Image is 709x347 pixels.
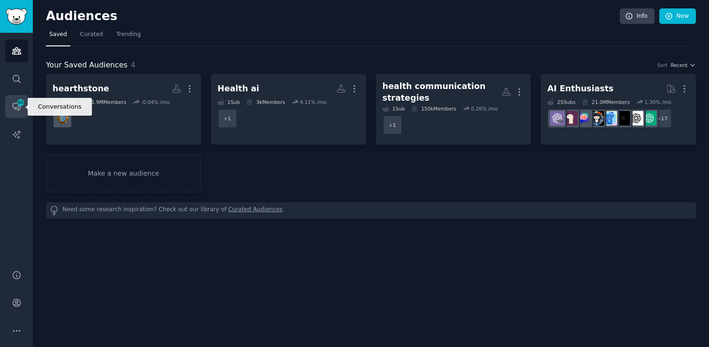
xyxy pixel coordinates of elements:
div: + 1 [218,109,237,128]
div: hearthstone [53,83,109,95]
div: 3k Members [246,99,285,105]
a: 60 [5,95,28,118]
a: Health ai1Sub3kMembers4.11% /mo+1 [211,74,366,145]
div: 4.11 % /mo [300,99,326,105]
a: hearthstone1Sub1.9MMembers-0.04% /mohearthstone [46,74,201,145]
div: Health ai [218,83,259,95]
a: Curated Audiences [228,206,283,215]
a: Info [620,8,655,24]
span: Curated [80,30,103,39]
div: health communication strategies [383,81,502,103]
span: Your Saved Audiences [46,59,128,71]
div: + 1 [383,115,402,135]
span: Saved [49,30,67,39]
span: 60 [16,99,25,106]
a: Saved [46,27,70,46]
button: Recent [671,62,696,68]
div: + 17 [652,109,672,128]
div: -0.04 % /mo [141,99,170,105]
img: artificial [603,111,617,126]
a: New [659,8,696,24]
div: 21.0M Members [582,99,630,105]
h2: Audiences [46,9,620,24]
a: AI Enthusiasts25Subs21.0MMembers1.30% /mo+17ChatGPTOpenAIArtificialInteligenceartificialaiArtChat... [541,74,696,145]
img: GummySearch logo [6,8,27,25]
div: 1.30 % /mo [645,99,671,105]
img: aiArt [589,111,604,126]
a: health communication strategies1Sub150kMembers0.26% /mo+1 [376,74,531,145]
div: 25 Sub s [547,99,575,105]
div: 1 Sub [218,99,240,105]
img: LocalLLaMA [563,111,578,126]
a: Trending [113,27,144,46]
div: 0.26 % /mo [471,105,498,112]
img: ArtificialInteligence [616,111,630,126]
img: hearthstone [55,111,70,126]
div: 1 Sub [383,105,405,112]
a: Curated [77,27,106,46]
div: 1 Sub [53,99,75,105]
span: Trending [116,30,141,39]
div: 1.9M Members [82,99,126,105]
div: 150k Members [411,105,456,112]
div: Sort [657,62,668,68]
img: ChatGPT [642,111,656,126]
div: AI Enthusiasts [547,83,613,95]
img: OpenAI [629,111,643,126]
div: Need some research inspiration? Check out our library of [46,202,696,219]
img: ChatGPTPromptGenius [576,111,591,126]
a: Make a new audience [46,155,201,192]
img: ChatGPTPro [550,111,565,126]
span: Recent [671,62,687,68]
span: 4 [131,60,136,69]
